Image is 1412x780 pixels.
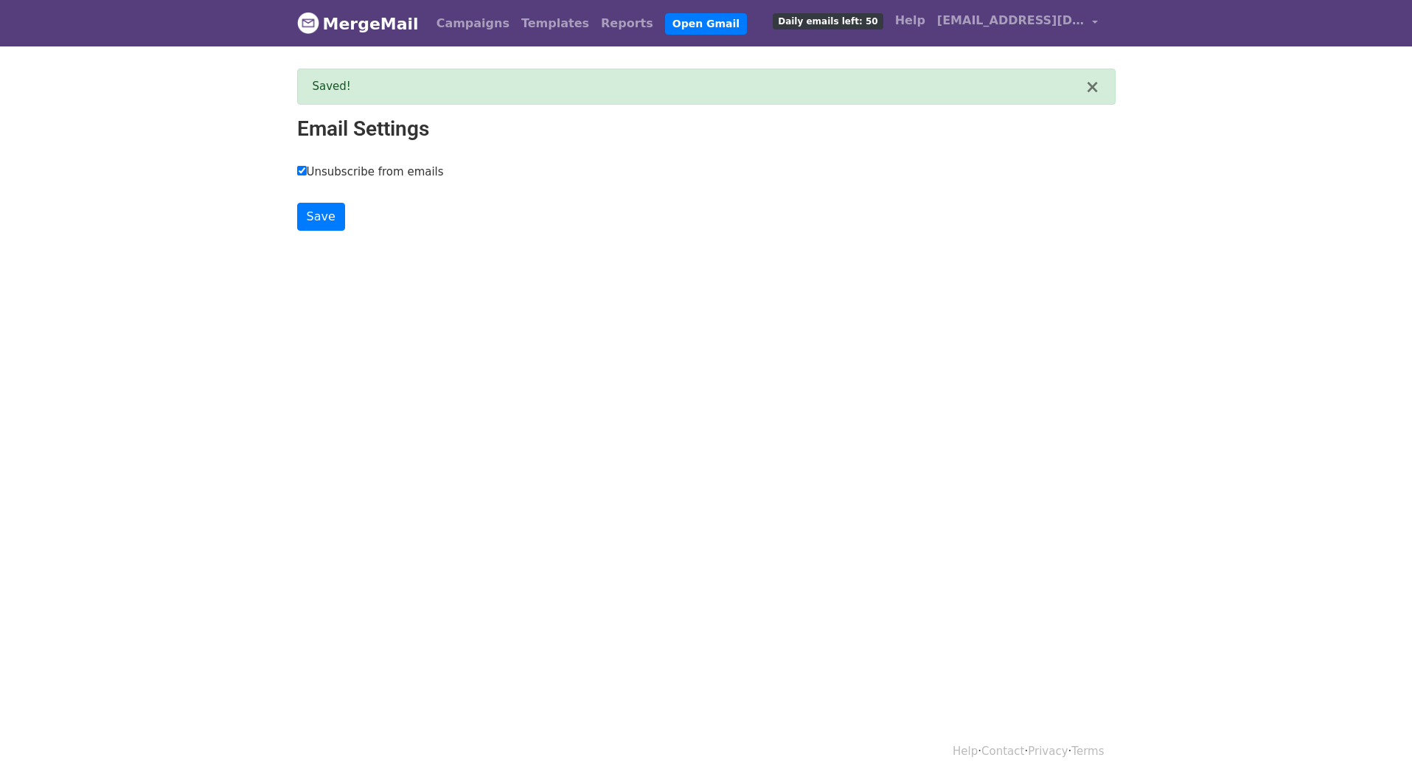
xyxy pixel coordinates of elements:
label: Unsubscribe from emails [297,164,444,181]
span: Daily emails left: 50 [773,13,883,29]
a: Help [953,745,978,758]
img: MergeMail logo [297,12,319,34]
a: Campaigns [431,9,515,38]
a: Help [889,6,931,35]
a: Privacy [1028,745,1068,758]
button: × [1085,78,1099,96]
a: Contact [981,745,1024,758]
input: Save [297,203,345,231]
a: [EMAIL_ADDRESS][DOMAIN_NAME] [931,6,1104,41]
a: Open Gmail [665,13,747,35]
a: Reports [595,9,659,38]
h2: Email Settings [297,116,1116,142]
a: Daily emails left: 50 [767,6,888,35]
a: MergeMail [297,8,419,39]
span: [EMAIL_ADDRESS][DOMAIN_NAME] [937,12,1085,29]
a: Templates [515,9,595,38]
div: Saved! [313,78,1085,95]
a: Terms [1071,745,1104,758]
input: Unsubscribe from emails [297,166,307,175]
